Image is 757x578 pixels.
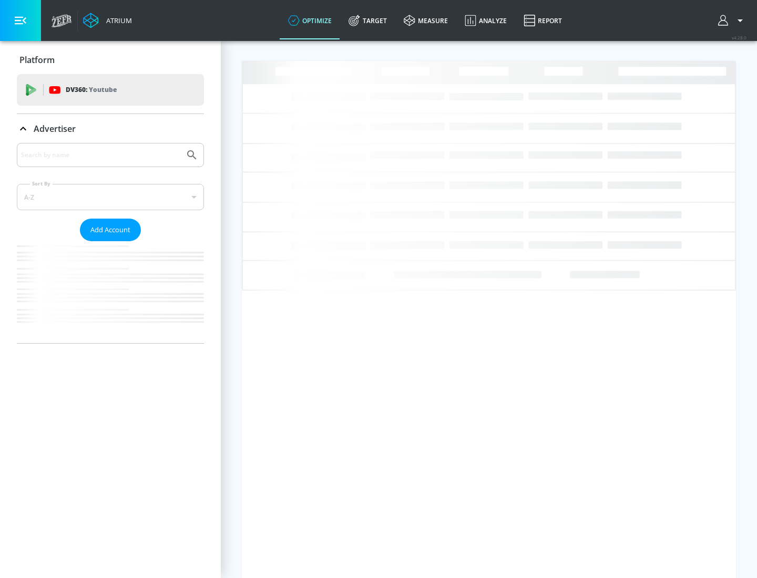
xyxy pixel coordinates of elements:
a: optimize [280,2,340,39]
a: measure [395,2,456,39]
input: Search by name [21,148,180,162]
div: Advertiser [17,114,204,143]
div: Atrium [102,16,132,25]
p: Advertiser [34,123,76,135]
nav: list of Advertiser [17,241,204,343]
p: DV360: [66,84,117,96]
p: Platform [19,54,55,66]
div: Advertiser [17,143,204,343]
div: A-Z [17,184,204,210]
a: Target [340,2,395,39]
a: Atrium [83,13,132,28]
span: Add Account [90,224,130,236]
button: Add Account [80,219,141,241]
div: Platform [17,45,204,75]
div: DV360: Youtube [17,74,204,106]
a: Analyze [456,2,515,39]
label: Sort By [30,180,53,187]
p: Youtube [89,84,117,95]
span: v 4.28.0 [732,35,746,40]
a: Report [515,2,570,39]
